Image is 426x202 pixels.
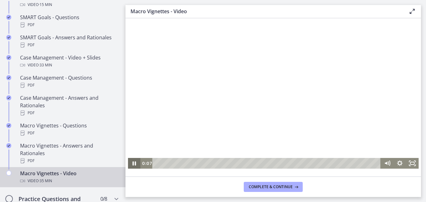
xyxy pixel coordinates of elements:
[20,170,118,185] div: Macro Vignettes - Video
[249,184,293,189] span: Complete & continue
[20,109,118,117] div: PDF
[20,34,118,49] div: SMART Goals - Answers and Rationales
[281,140,293,150] button: Fullscreen
[20,41,118,49] div: PDF
[39,1,52,8] span: · 15 min
[39,61,52,69] span: · 33 min
[6,75,11,80] i: Completed
[6,123,11,128] i: Completed
[39,177,52,185] span: · 35 min
[6,95,11,100] i: Completed
[20,157,118,165] div: PDF
[20,177,118,185] div: Video
[20,81,118,89] div: PDF
[6,143,11,148] i: Completed
[20,1,118,8] div: Video
[20,122,118,137] div: Macro Vignettes - Questions
[20,94,118,117] div: Case Management - Answers and Rationales
[20,142,118,165] div: Macro Vignettes - Answers and Rationales
[130,8,398,15] h3: Macro Vignettes - Video
[268,140,281,150] button: Show settings menu
[20,14,118,29] div: SMART Goals - Questions
[20,74,118,89] div: Case Management - Questions
[20,61,118,69] div: Video
[125,18,421,175] iframe: Video Lesson
[6,15,11,20] i: Completed
[256,140,268,150] button: Mute
[6,35,11,40] i: Completed
[244,182,303,192] button: Complete & continue
[20,129,118,137] div: PDF
[20,21,118,29] div: PDF
[6,55,11,60] i: Completed
[20,54,118,69] div: Case Management - Video + Slides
